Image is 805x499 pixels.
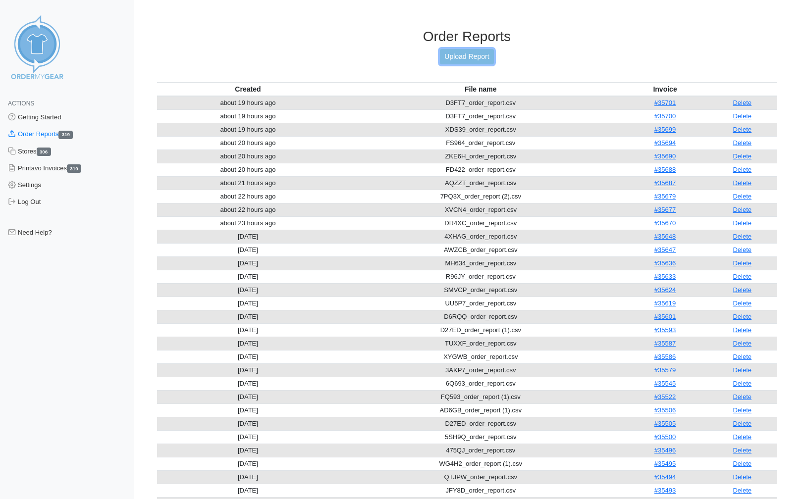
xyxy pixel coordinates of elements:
td: [DATE] [157,323,339,337]
a: Delete [733,460,751,467]
a: Delete [733,286,751,294]
a: Delete [733,487,751,494]
td: MH634_order_report.csv [339,256,623,270]
td: JFY8D_order_report.csv [339,484,623,497]
a: #35586 [654,353,676,360]
a: Delete [733,139,751,147]
td: TUXXF_order_report.csv [339,337,623,350]
td: about 20 hours ago [157,150,339,163]
a: #35505 [654,420,676,427]
td: 4XHAG_order_report.csv [339,230,623,243]
a: #35500 [654,433,676,441]
a: #35694 [654,139,676,147]
a: Delete [733,246,751,253]
td: QTJPW_order_report.csv [339,470,623,484]
a: Delete [733,112,751,120]
td: about 20 hours ago [157,163,339,176]
td: about 20 hours ago [157,136,339,150]
a: #35688 [654,166,676,173]
a: #35701 [654,99,676,106]
td: [DATE] [157,444,339,457]
td: [DATE] [157,457,339,470]
td: [DATE] [157,377,339,390]
a: #35601 [654,313,676,320]
a: Delete [733,313,751,320]
td: FS964_order_report.csv [339,136,623,150]
a: Delete [733,299,751,307]
td: FD422_order_report.csv [339,163,623,176]
td: XDS39_order_report.csv [339,123,623,136]
td: D6RQQ_order_report.csv [339,310,623,323]
td: D3FT7_order_report.csv [339,96,623,110]
a: #35699 [654,126,676,133]
a: #35624 [654,286,676,294]
a: Delete [733,206,751,213]
a: #35494 [654,473,676,481]
a: #35690 [654,152,676,160]
td: about 19 hours ago [157,109,339,123]
th: Created [157,82,339,96]
a: Delete [733,233,751,240]
td: UU5P7_order_report.csv [339,297,623,310]
a: #35687 [654,179,676,187]
td: [DATE] [157,256,339,270]
td: D27ED_order_report.csv [339,417,623,430]
td: 5SH9Q_order_report.csv [339,430,623,444]
td: AD6GB_order_report (1).csv [339,403,623,417]
td: 3AKP7_order_report.csv [339,363,623,377]
a: Delete [733,406,751,414]
a: #35670 [654,219,676,227]
a: Delete [733,380,751,387]
td: [DATE] [157,390,339,403]
td: [DATE] [157,484,339,497]
a: Delete [733,420,751,427]
td: [DATE] [157,417,339,430]
td: ZKE6H_order_report.csv [339,150,623,163]
a: #35648 [654,233,676,240]
td: [DATE] [157,470,339,484]
a: Delete [733,152,751,160]
td: about 22 hours ago [157,190,339,203]
a: #35619 [654,299,676,307]
td: [DATE] [157,430,339,444]
a: Delete [733,219,751,227]
th: Invoice [623,82,708,96]
a: Delete [733,433,751,441]
h3: Order Reports [157,28,777,45]
a: Delete [733,473,751,481]
a: #35633 [654,273,676,280]
a: Delete [733,166,751,173]
td: [DATE] [157,337,339,350]
a: Delete [733,447,751,454]
td: WG4H2_order_report (1).csv [339,457,623,470]
th: File name [339,82,623,96]
td: about 21 hours ago [157,176,339,190]
td: [DATE] [157,310,339,323]
td: 6Q693_order_report.csv [339,377,623,390]
a: #35506 [654,406,676,414]
td: XYGWB_order_report.csv [339,350,623,363]
a: #35587 [654,340,676,347]
td: about 19 hours ago [157,96,339,110]
td: SMVCP_order_report.csv [339,283,623,297]
a: Delete [733,273,751,280]
a: Delete [733,340,751,347]
a: Delete [733,366,751,374]
td: [DATE] [157,283,339,297]
a: Delete [733,126,751,133]
td: [DATE] [157,403,339,417]
td: XVCN4_order_report.csv [339,203,623,216]
a: #35593 [654,326,676,334]
td: [DATE] [157,243,339,256]
a: Delete [733,99,751,106]
td: [DATE] [157,363,339,377]
a: #35636 [654,259,676,267]
a: #35679 [654,193,676,200]
td: R96JY_order_report.csv [339,270,623,283]
a: Delete [733,393,751,400]
span: Actions [8,100,34,107]
a: #35677 [654,206,676,213]
a: #35647 [654,246,676,253]
span: 306 [37,148,51,156]
td: D27ED_order_report (1).csv [339,323,623,337]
